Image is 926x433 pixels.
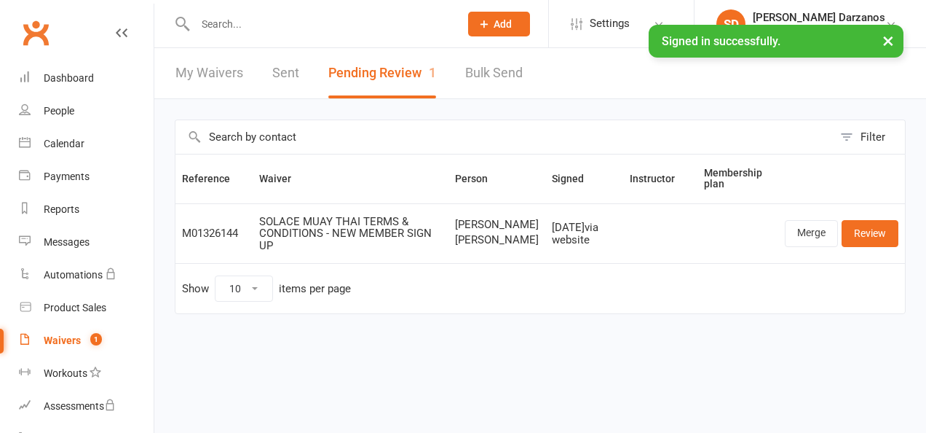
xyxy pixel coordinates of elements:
[465,48,523,98] a: Bulk Send
[19,259,154,292] a: Automations
[753,24,885,37] div: Solace Muay Thai
[44,203,79,215] div: Reports
[630,173,691,184] span: Instructor
[259,216,442,252] div: SOLACE MUAY THAI TERMS & CONDITIONS - NEW MEMBER SIGN UP
[259,173,307,184] span: Waiver
[697,155,778,203] th: Membership plan
[182,173,246,184] span: Reference
[19,160,154,193] a: Payments
[716,9,745,39] div: SD
[630,170,691,187] button: Instructor
[44,138,84,149] div: Calendar
[494,18,512,30] span: Add
[785,220,838,246] a: Merge
[279,283,351,295] div: items per page
[44,269,103,281] div: Automations
[19,292,154,324] a: Product Sales
[455,219,539,231] span: [PERSON_NAME]
[17,15,54,51] a: Clubworx
[875,25,901,56] button: ×
[552,222,617,246] div: [DATE] via website
[662,34,780,48] span: Signed in successfully.
[552,173,600,184] span: Signed
[455,173,504,184] span: Person
[328,48,436,98] button: Pending Review1
[19,226,154,259] a: Messages
[429,65,436,80] span: 1
[44,105,74,117] div: People
[860,128,885,146] div: Filter
[175,48,243,98] a: My Waivers
[19,390,154,423] a: Assessments
[191,14,449,34] input: Search...
[552,170,600,187] button: Signed
[842,220,898,246] a: Review
[44,72,94,84] div: Dashboard
[182,227,246,240] div: M01326144
[19,95,154,128] a: People
[44,400,116,412] div: Assessments
[19,128,154,160] a: Calendar
[19,193,154,226] a: Reports
[19,357,154,390] a: Workouts
[259,170,307,187] button: Waiver
[175,120,833,154] input: Search by contact
[19,62,154,95] a: Dashboard
[90,333,102,346] span: 1
[44,171,90,182] div: Payments
[455,234,539,246] span: [PERSON_NAME]
[468,12,530,36] button: Add
[182,170,246,187] button: Reference
[44,302,106,313] div: Product Sales
[590,7,630,40] span: Settings
[272,48,299,98] a: Sent
[455,170,504,187] button: Person
[44,236,90,248] div: Messages
[44,335,81,346] div: Waivers
[753,11,885,24] div: [PERSON_NAME] Darzanos
[833,120,905,154] button: Filter
[19,324,154,357] a: Waivers 1
[182,276,351,302] div: Show
[44,367,87,379] div: Workouts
